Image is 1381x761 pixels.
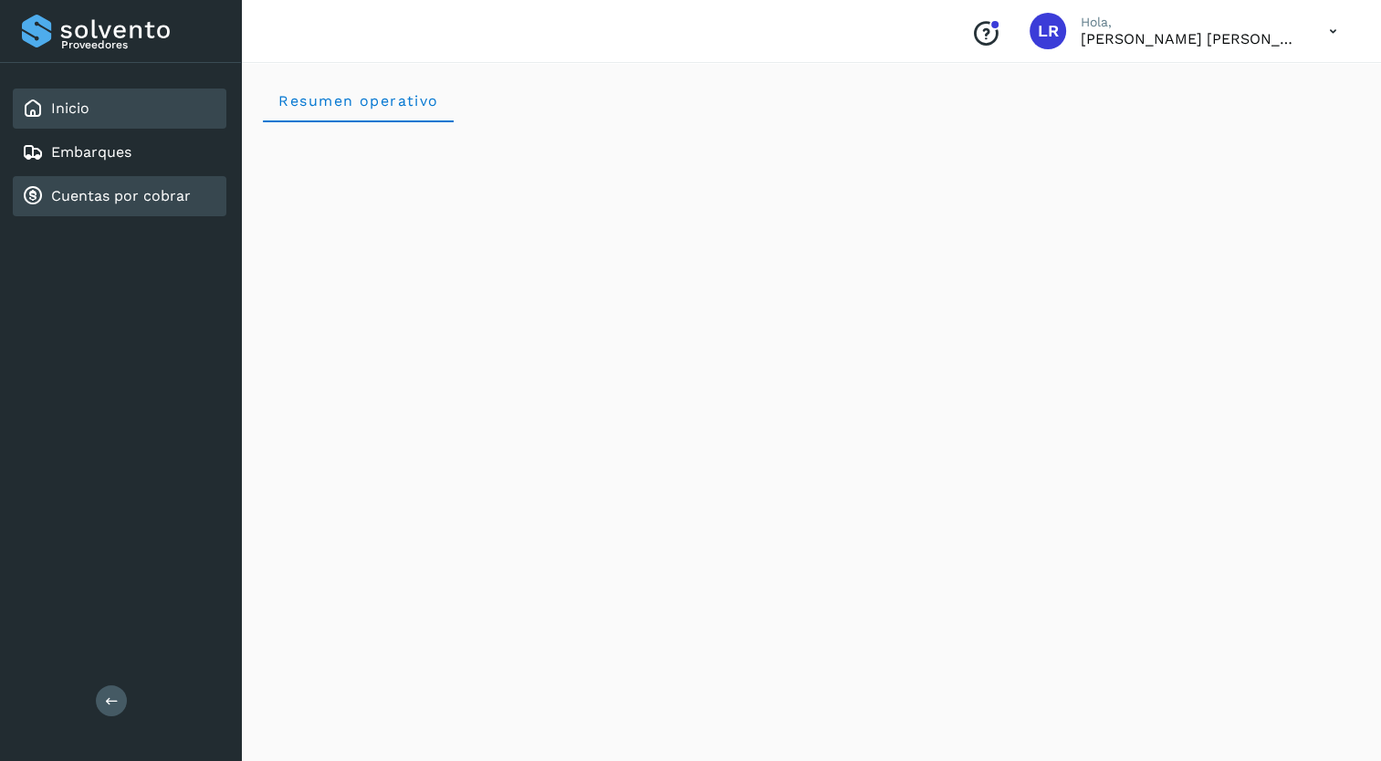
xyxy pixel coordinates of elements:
p: LAURA RIVERA VELAZQUEZ [1081,30,1300,47]
span: Resumen operativo [277,92,439,109]
a: Inicio [51,99,89,117]
a: Cuentas por cobrar [51,187,191,204]
div: Cuentas por cobrar [13,176,226,216]
a: Embarques [51,143,131,161]
div: Inicio [13,89,226,129]
div: Embarques [13,132,226,172]
p: Hola, [1081,15,1300,30]
p: Proveedores [61,38,219,51]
